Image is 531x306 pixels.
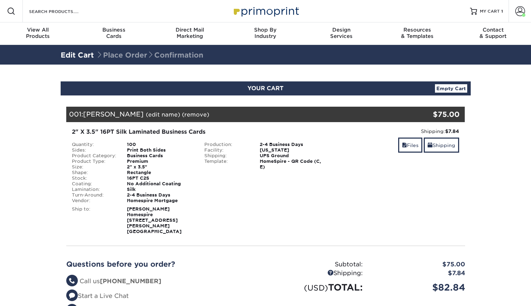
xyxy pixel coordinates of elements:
div: Coating: [67,181,122,187]
div: $75.00 [399,109,460,120]
a: Resources& Templates [379,22,455,45]
span: MY CART [480,8,500,14]
div: TOTAL: [266,281,368,294]
a: (remove) [182,111,209,118]
span: Place Order Confirmation [96,51,203,59]
a: Edit Cart [61,51,94,59]
div: Industry [227,27,303,39]
span: Shop By [227,27,303,33]
div: Cards [76,27,151,39]
span: Design [304,27,379,33]
div: Business Cards [122,153,199,159]
span: Business [76,27,151,33]
strong: [PERSON_NAME] Homespire [STREET_ADDRESS][PERSON_NAME] [GEOGRAPHIC_DATA] [127,206,182,234]
div: Turn-Around: [67,192,122,198]
h2: Questions before you order? [66,260,260,268]
span: files [402,142,407,148]
img: Primoprint [231,4,301,19]
div: 001: [66,107,399,122]
a: BusinessCards [76,22,151,45]
div: Marketing [152,27,227,39]
a: Shop ByIndustry [227,22,303,45]
div: UPS Ground [254,153,332,159]
span: Resources [379,27,455,33]
div: Vendor: [67,198,122,204]
div: Homespire Mortgage [122,198,199,204]
div: No Additional Coating [122,181,199,187]
div: Ship to: [67,206,122,234]
div: $75.00 [368,260,470,269]
li: Call us [66,277,260,286]
a: Empty Cart [435,84,467,93]
div: Facility: [199,147,254,153]
a: Contact& Support [455,22,531,45]
div: Stock: [67,175,122,181]
span: Direct Mail [152,27,227,33]
div: Print Both Sides [122,147,199,153]
div: $82.84 [368,281,470,294]
span: shipping [428,142,433,148]
div: Shipping: [337,128,459,135]
div: Quantity: [67,142,122,147]
div: $7.84 [368,269,470,278]
div: 2" x 3.5" [122,164,199,170]
a: Start a Live Chat [66,292,129,299]
div: Rectangle [122,170,199,175]
div: Template: [199,159,254,170]
div: Size: [67,164,122,170]
a: Shipping [424,138,459,153]
small: (USD) [304,283,328,292]
div: Silk [122,187,199,192]
div: Product Category: [67,153,122,159]
div: 16PT C2S [122,175,199,181]
span: YOUR CART [247,85,284,92]
div: 2-4 Business Days [254,142,332,147]
div: [US_STATE] [254,147,332,153]
div: HomeSpire - QR Code (C, E) [254,159,332,170]
div: Lamination: [67,187,122,192]
div: Shipping: [199,153,254,159]
span: 1 [501,9,503,14]
strong: [PHONE_NUMBER] [100,278,161,285]
div: Production: [199,142,254,147]
a: Direct MailMarketing [152,22,227,45]
span: [PERSON_NAME] [83,110,144,118]
span: Contact [455,27,531,33]
div: Shape: [67,170,122,175]
div: 2-4 Business Days [122,192,199,198]
div: & Templates [379,27,455,39]
div: & Support [455,27,531,39]
div: Sides: [67,147,122,153]
div: Premium [122,159,199,164]
a: DesignServices [304,22,379,45]
strong: $7.84 [445,128,459,134]
div: Services [304,27,379,39]
div: Subtotal: [266,260,368,269]
div: 100 [122,142,199,147]
a: Files [398,138,422,153]
div: Product Type: [67,159,122,164]
input: SEARCH PRODUCTS..... [28,7,97,15]
a: (edit name) [146,111,180,118]
div: 2" X 3.5" 16PT Silk Laminated Business Cards [72,128,327,136]
div: Shipping: [266,269,368,278]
